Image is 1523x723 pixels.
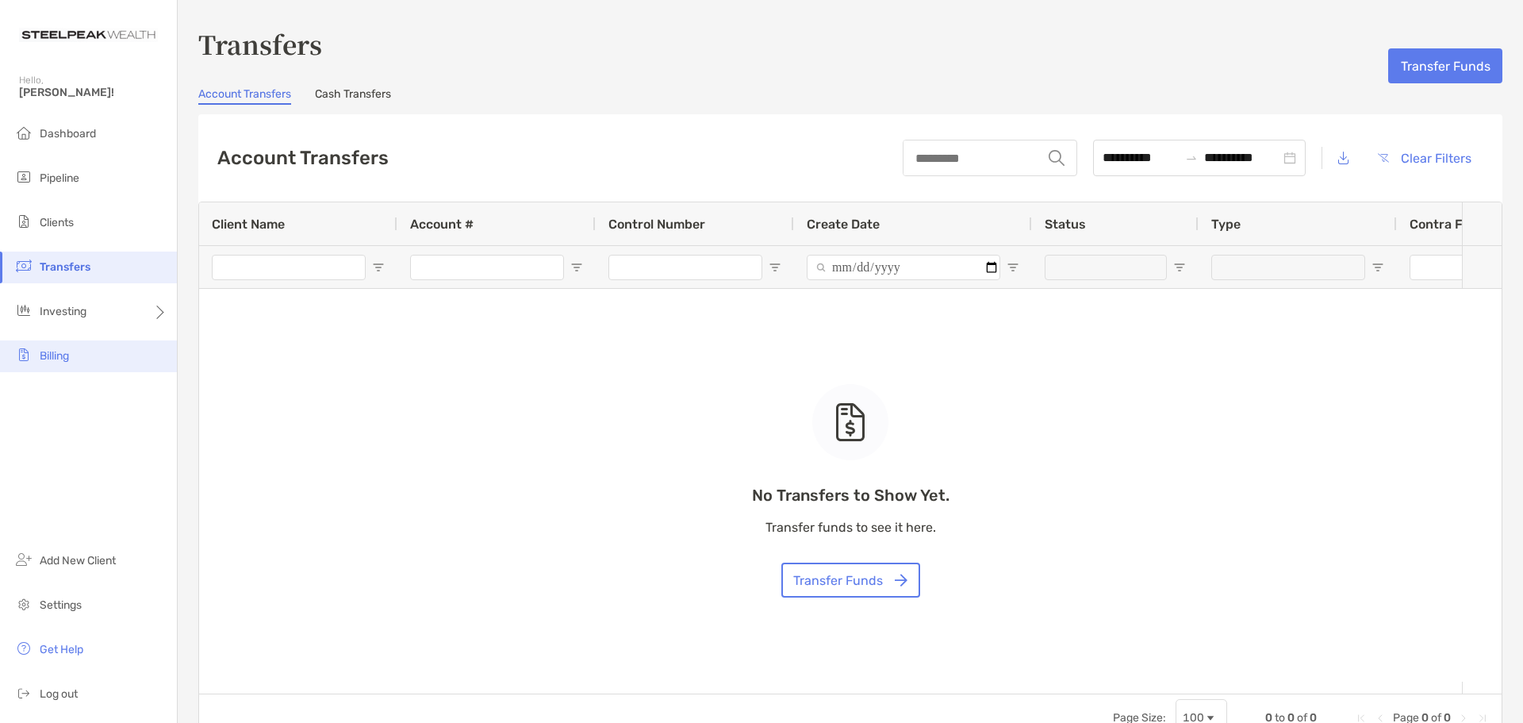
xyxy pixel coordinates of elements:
p: Transfer funds to see it here. [752,517,949,537]
span: Pipeline [40,171,79,185]
span: Settings [40,598,82,612]
img: investing icon [14,301,33,320]
img: pipeline icon [14,167,33,187]
img: settings icon [14,594,33,613]
span: Log out [40,687,78,701]
span: Clients [40,216,74,229]
img: add_new_client icon [14,550,33,569]
span: [PERSON_NAME]! [19,86,167,99]
span: Investing [40,305,86,318]
img: transfers icon [14,256,33,275]
button: Transfer Funds [781,563,920,598]
h2: Account Transfers [217,147,389,169]
img: button icon [1378,153,1389,163]
span: Transfers [40,260,90,274]
h3: Transfers [198,25,1502,62]
img: clients icon [14,212,33,231]
img: billing icon [14,345,33,364]
p: No Transfers to Show Yet. [752,486,949,506]
span: Billing [40,349,69,363]
img: get-help icon [14,639,33,658]
a: Account Transfers [198,87,291,105]
span: Add New Client [40,554,116,567]
img: Zoe Logo [19,6,158,63]
img: dashboard icon [14,123,33,142]
a: Cash Transfers [315,87,391,105]
img: input icon [1049,150,1065,166]
button: Transfer Funds [1388,48,1502,83]
img: button icon [895,574,907,586]
img: empty state icon [834,403,866,441]
span: to [1185,152,1198,164]
span: Dashboard [40,127,96,140]
img: logout icon [14,683,33,702]
span: swap-right [1185,152,1198,164]
button: Clear Filters [1365,140,1483,175]
span: Get Help [40,643,83,656]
